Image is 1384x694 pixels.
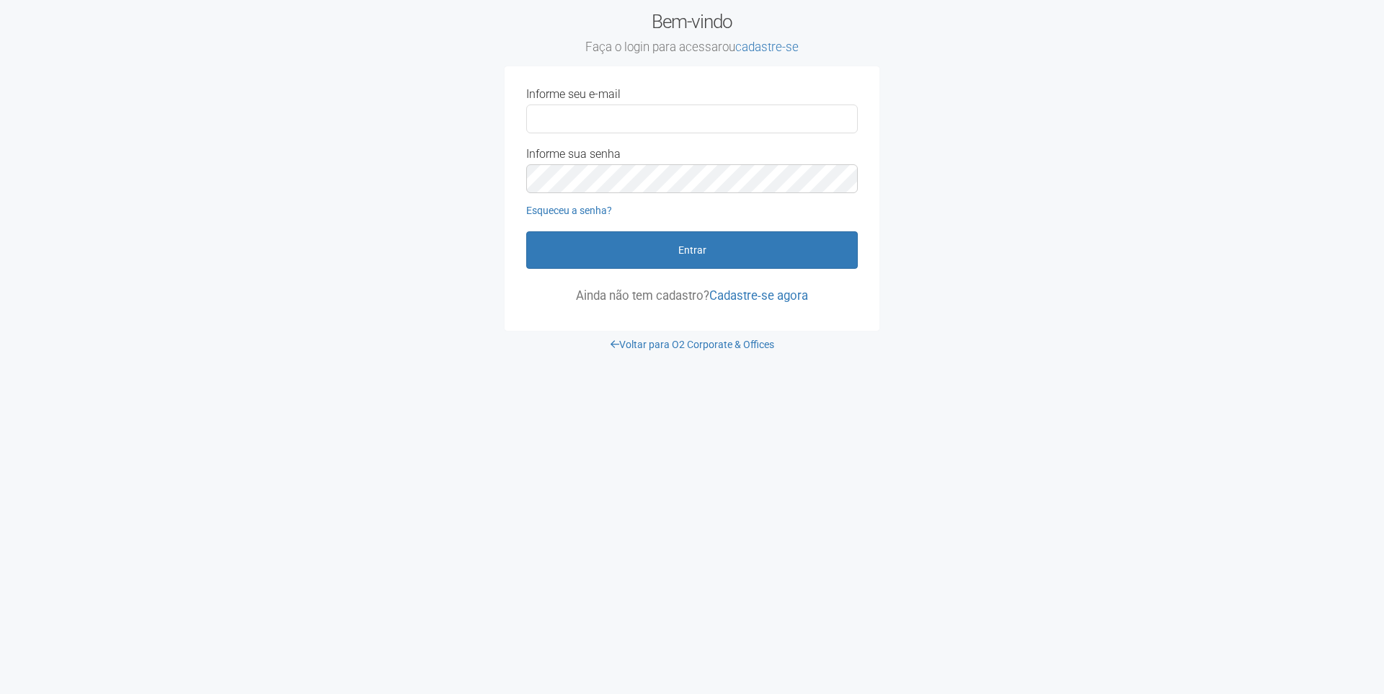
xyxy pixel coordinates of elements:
[611,339,774,350] a: Voltar para O2 Corporate & Offices
[735,40,799,54] a: cadastre-se
[526,88,621,101] label: Informe seu e-mail
[526,148,621,161] label: Informe sua senha
[722,40,799,54] span: ou
[709,288,808,303] a: Cadastre-se agora
[526,289,858,302] p: Ainda não tem cadastro?
[526,205,612,216] a: Esqueceu a senha?
[505,11,879,55] h2: Bem-vindo
[526,231,858,269] button: Entrar
[505,40,879,55] small: Faça o login para acessar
